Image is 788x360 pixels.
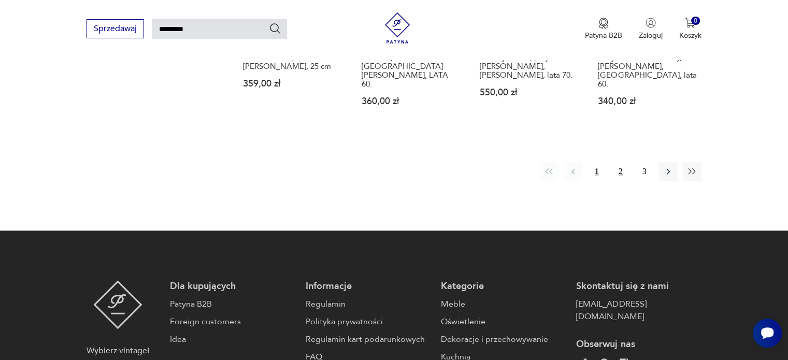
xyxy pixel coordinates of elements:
[585,18,622,40] a: Ikona medaluPatyna B2B
[170,298,295,310] a: Patyna B2B
[679,31,701,40] p: Koszyk
[639,18,663,40] button: Zaloguj
[243,53,341,71] h3: Patera - talerz, [PERSON_NAME], 25 cm
[635,162,654,181] button: 3
[170,315,295,328] a: Foreign customers
[480,53,578,80] h3: Szklany wazon, proj. [PERSON_NAME], [PERSON_NAME], lata 70.
[93,280,142,329] img: Patyna - sklep z meblami i dekoracjami vintage
[753,319,782,348] iframe: Smartsupp widget button
[243,79,341,88] p: 359,00 zł
[576,280,701,293] p: Skontaktuj się z nami
[269,22,281,35] button: Szukaj
[170,280,295,293] p: Dla kupujących
[691,17,700,25] div: 0
[441,298,566,310] a: Meble
[611,162,630,181] button: 2
[585,31,622,40] p: Patyna B2B
[639,31,663,40] p: Zaloguj
[685,18,695,28] img: Ikona koszyka
[362,97,460,106] p: 360,00 zł
[441,315,566,328] a: Oświetlenie
[679,18,701,40] button: 0Koszyk
[576,298,701,323] a: [EMAIL_ADDRESS][DOMAIN_NAME]
[441,280,566,293] p: Kategorie
[306,298,431,310] a: Regulamin
[306,280,431,293] p: Informacje
[87,26,144,33] a: Sprzedawaj
[306,333,431,345] a: Regulamin kart podarunkowych
[362,53,460,89] h3: PATERA, [GEOGRAPHIC_DATA][PERSON_NAME], LATA 60.
[87,344,149,357] p: Wybierz vintage!
[87,19,144,38] button: Sprzedawaj
[598,18,609,29] img: Ikona medalu
[598,97,696,106] p: 340,00 zł
[646,18,656,28] img: Ikonka użytkownika
[588,162,606,181] button: 1
[382,12,413,44] img: Patyna - sklep z meblami i dekoracjami vintage
[576,338,701,351] p: Obserwuj nas
[441,333,566,345] a: Dekoracje i przechowywanie
[170,333,295,345] a: Idea
[585,18,622,40] button: Patyna B2B
[306,315,431,328] a: Polityka prywatności
[480,88,578,97] p: 550,00 zł
[598,53,696,89] h3: Duży wazon ceramiczny, [PERSON_NAME], [GEOGRAPHIC_DATA], lata 60.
